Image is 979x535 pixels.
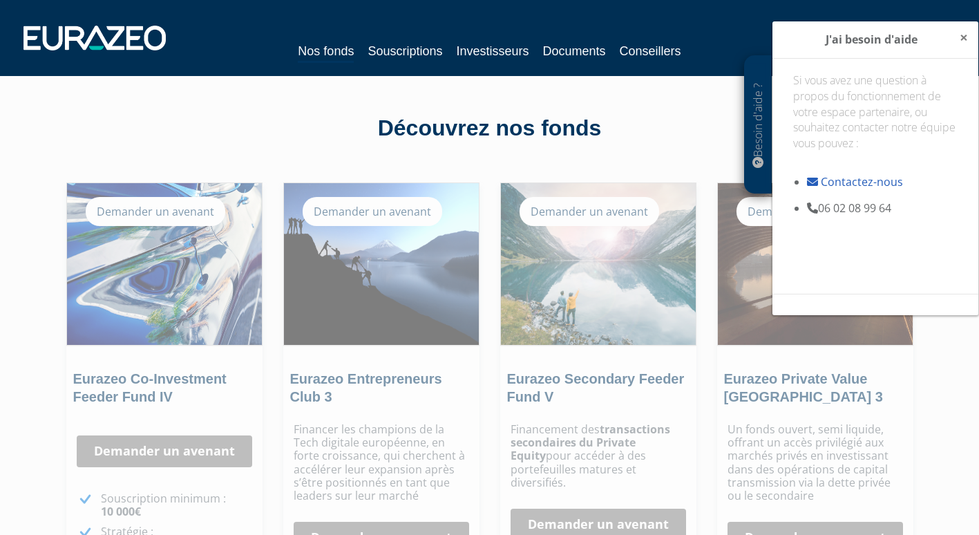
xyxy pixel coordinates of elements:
img: Eurazeo Secondary Feeder Fund V [501,183,696,345]
a: Demander un avenant [77,435,252,467]
p: Souscription minimum : [101,492,252,518]
p: Financement des pour accéder à des portefeuilles matures et diversifiés. [511,423,686,489]
div: J'ai besoin d'aide [772,21,978,59]
a: Eurazeo Private Value [GEOGRAPHIC_DATA] 3 [724,371,883,404]
p: Si vous avez une question à propos du fonctionnement de votre espace partenaire, ou souhaitez con... [793,73,958,167]
a: Souscriptions [368,41,442,61]
a: Conseillers [620,41,681,61]
strong: 10 000€ [101,504,141,519]
a: Documents [543,41,606,61]
p: Besoin d'aide ? [750,63,766,187]
p: Un fonds ouvert, semi liquide, offrant un accès privilégié aux marchés privés en investissant dan... [728,423,903,503]
div: Demander un avenant [736,197,876,226]
div: Demander un avenant [520,197,659,226]
a: Eurazeo Entrepreneurs Club 3 [290,371,442,404]
a: Investisseurs [456,41,529,61]
a: Contactez-nous [821,174,903,189]
img: 1732889491-logotype_eurazeo_blanc_rvb.png [23,26,166,50]
div: Découvrez nos fonds [96,113,884,144]
a: Nos fonds [298,41,354,63]
span: × [960,28,968,47]
img: Eurazeo Entrepreneurs Club 3 [284,183,479,345]
a: Eurazeo Secondary Feeder Fund V [507,371,685,404]
img: Eurazeo Private Value Europe 3 [718,183,913,345]
div: Demander un avenant [86,197,225,226]
div: Demander un avenant [303,197,442,226]
li: 06 02 08 99 64 [807,200,958,216]
a: Eurazeo Co-Investment Feeder Fund IV [73,371,227,404]
p: Financer les champions de la Tech digitale européenne, en forte croissance, qui cherchent à accél... [294,423,469,503]
strong: transactions secondaires du Private Equity [511,422,670,463]
img: Eurazeo Co-Investment Feeder Fund IV [67,183,262,345]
